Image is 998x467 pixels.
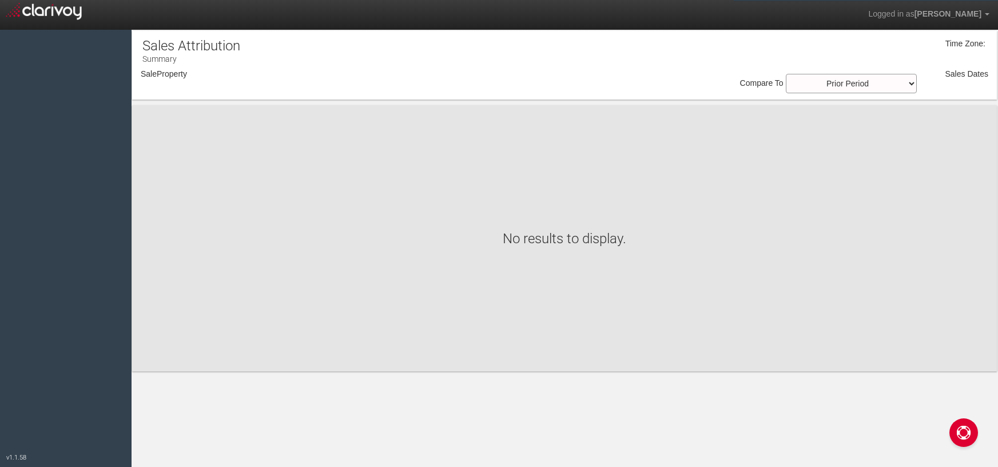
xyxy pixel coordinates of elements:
h1: No results to display. [144,231,985,246]
span: Sales [945,69,965,78]
span: Sale [141,69,157,78]
span: Dates [967,69,988,78]
span: [PERSON_NAME] [914,9,981,18]
span: Logged in as [868,9,914,18]
a: Logged in as[PERSON_NAME] [860,1,998,28]
h1: Sales Attribution [142,38,240,53]
p: Summary [142,50,240,65]
div: Time Zone: [941,38,985,50]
